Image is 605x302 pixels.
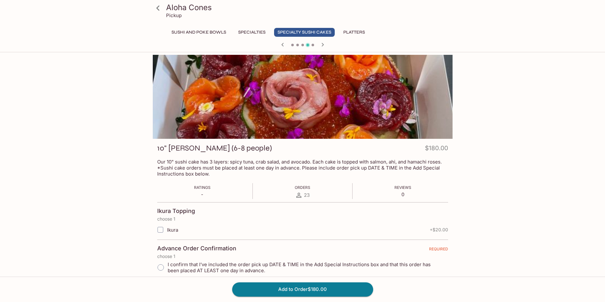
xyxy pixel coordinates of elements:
[168,28,230,37] button: Sushi and Poke Bowls
[304,192,310,198] span: 23
[235,28,269,37] button: Specialties
[425,143,448,156] h4: $180.00
[429,247,448,254] span: REQUIRED
[157,216,448,222] p: choose 1
[168,261,443,273] span: I confirm that I’ve included the order pick up DATE & TIME in the Add Special Instructions box an...
[274,28,335,37] button: Specialty Sushi Cakes
[166,3,450,12] h3: Aloha Cones
[194,185,211,190] span: Ratings
[194,191,211,197] p: -
[157,143,272,153] h3: 10" [PERSON_NAME] (6-8 people)
[232,282,373,296] button: Add to Order$180.00
[394,185,411,190] span: Reviews
[394,191,411,197] p: 0
[166,12,182,18] p: Pickup
[295,185,310,190] span: Orders
[167,227,178,233] span: Ikura
[430,227,448,232] span: + $20.00
[157,245,236,252] h4: Advance Order Confirmation
[157,208,195,215] h4: Ikura Topping
[157,159,448,177] p: Our 10" sushi cake has 3 layers: spicy tuna, crab salad, and avocado. Each cake is topped with sa...
[153,55,453,139] div: 10" Sushi Cake (6-8 people)
[157,254,448,259] p: choose 1
[340,28,368,37] button: Platters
